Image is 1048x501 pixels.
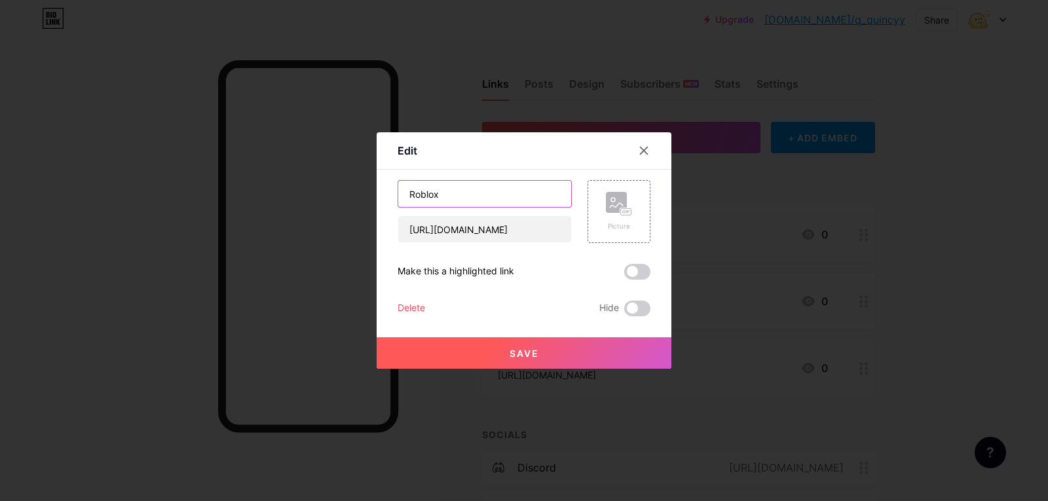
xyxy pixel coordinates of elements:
[398,216,571,242] input: URL
[599,301,619,316] span: Hide
[377,337,671,369] button: Save
[398,181,571,207] input: Title
[510,348,539,359] span: Save
[398,143,417,158] div: Edit
[606,221,632,231] div: Picture
[398,301,425,316] div: Delete
[398,264,514,280] div: Make this a highlighted link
